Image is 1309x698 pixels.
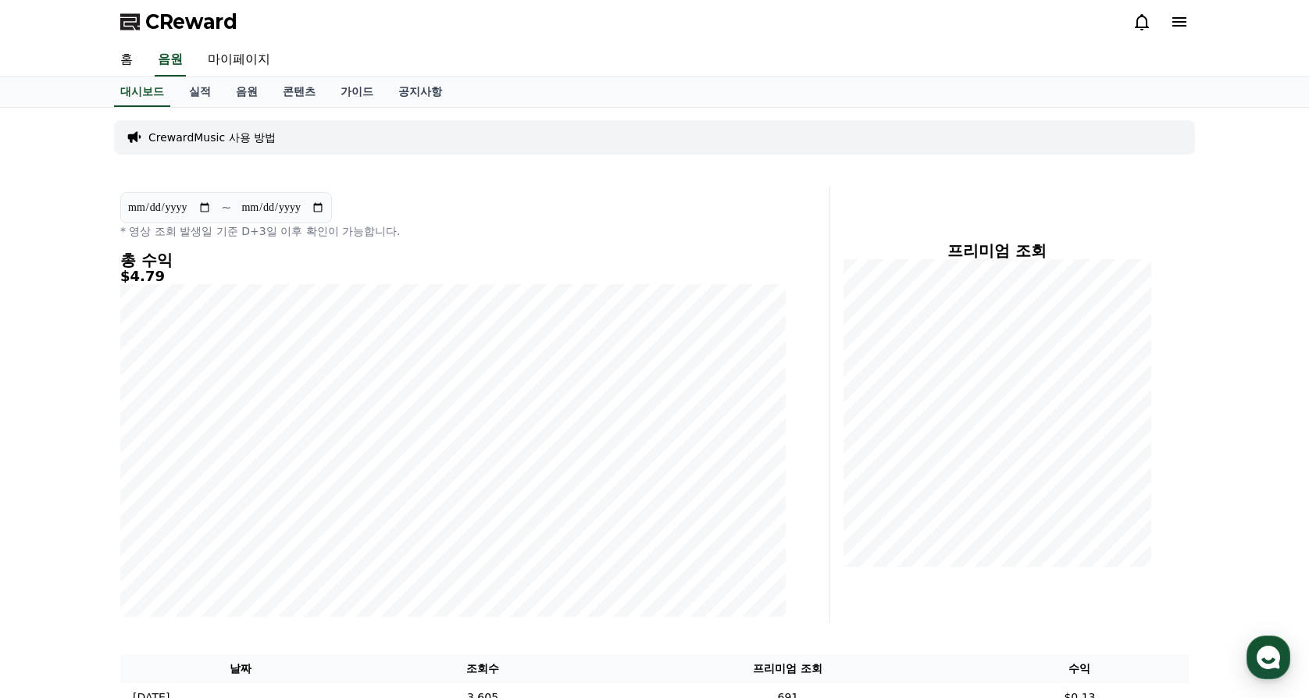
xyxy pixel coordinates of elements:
[120,9,237,34] a: CReward
[360,654,605,683] th: 조회수
[145,9,237,34] span: CReward
[971,654,1189,683] th: 수익
[120,251,786,269] h4: 총 수익
[120,654,360,683] th: 날짜
[155,44,186,77] a: 음원
[195,44,283,77] a: 마이페이지
[148,130,276,145] a: CrewardMusic 사용 방법
[177,77,223,107] a: 실적
[223,77,270,107] a: 음원
[114,77,170,107] a: 대시보드
[328,77,386,107] a: 가이드
[605,654,971,683] th: 프리미엄 조회
[221,198,231,217] p: ~
[108,44,145,77] a: 홈
[386,77,455,107] a: 공지사항
[843,242,1151,259] h4: 프리미엄 조회
[120,269,786,284] h5: $4.79
[120,223,786,239] p: * 영상 조회 발생일 기준 D+3일 이후 확인이 가능합니다.
[270,77,328,107] a: 콘텐츠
